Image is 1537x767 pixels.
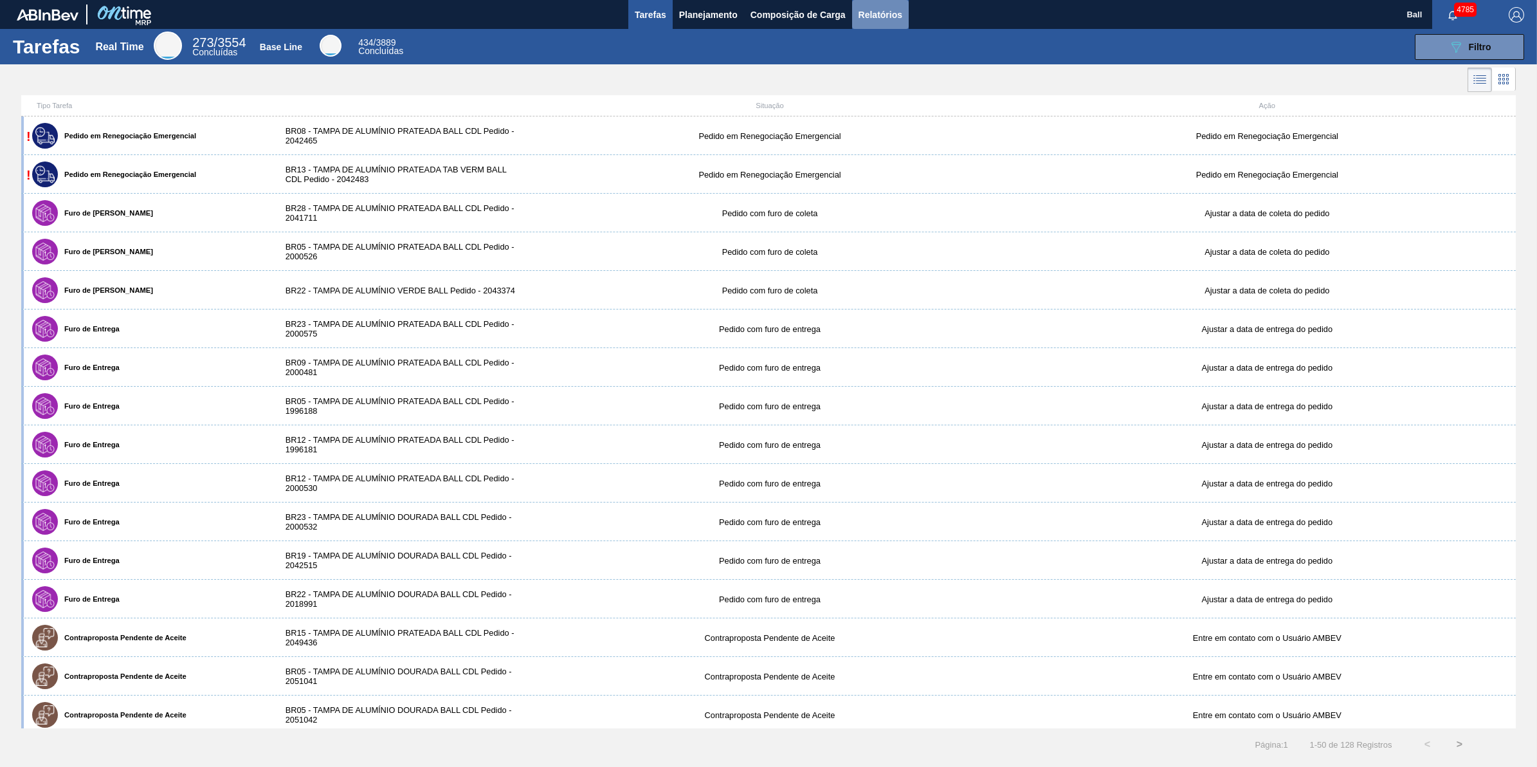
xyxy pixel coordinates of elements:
[521,247,1018,257] div: Pedido com furo de coleta
[1019,402,1516,411] div: Ajustar a data de entrega do pedido
[521,131,1018,141] div: Pedido em Renegociação Emergencial
[1019,324,1516,334] div: Ajustar a data de entrega do pedido
[58,364,120,371] label: Furo de Entrega
[635,7,666,23] span: Tarefas
[58,209,153,217] label: Furo de [PERSON_NAME]
[1019,633,1516,643] div: Entre em contato com o Usuário AMBEV
[859,7,902,23] span: Relatórios
[358,37,373,48] span: 434
[95,41,143,53] div: Real Time
[1019,208,1516,218] div: Ajustar a data de coleta do pedido
[521,517,1018,527] div: Pedido com furo de entrega
[521,633,1018,643] div: Contraproposta Pendente de Aceite
[273,551,522,570] div: BR19 - TAMPA DE ALUMÍNIO DOURADA BALL CDL Pedido - 2042515
[358,39,403,55] div: Base Line
[260,42,302,52] div: Base Line
[1454,3,1477,17] span: 4785
[192,47,237,57] span: Concluídas
[1255,740,1287,750] span: Página : 1
[521,324,1018,334] div: Pedido com furo de entrega
[1019,102,1516,109] div: Ação
[58,634,186,642] label: Contraproposta Pendente de Aceite
[1469,42,1491,52] span: Filtro
[273,165,522,184] div: BR13 - TAMPA DE ALUMÍNIO PRATEADA TAB VERM BALL CDL Pedido - 2042483
[154,32,182,60] div: Real Time
[273,474,522,493] div: BR12 - TAMPA DE ALUMÍNIO PRATEADA BALL CDL Pedido - 2000530
[1307,740,1392,750] span: 1 - 50 de 128 Registros
[58,479,120,487] label: Furo de Entrega
[521,402,1018,411] div: Pedido com furo de entrega
[1019,672,1516,681] div: Entre em contato com o Usuário AMBEV
[521,170,1018,180] div: Pedido em Renegociação Emergencial
[58,441,120,448] label: Furo de Entrega
[58,711,186,719] label: Contraproposta Pendente de Aceite
[750,7,846,23] span: Composição de Carga
[320,35,341,57] div: Base Line
[521,556,1018,566] div: Pedido com furo de entrega
[273,358,522,377] div: BR09 - TAMPA DE ALUMÍNIO PRATEADA BALL CDL Pedido - 2000481
[273,628,522,647] div: BR15 - TAMPA DE ALUMÍNIO PRATEADA BALL CDL Pedido - 2049436
[521,286,1018,295] div: Pedido com furo de coleta
[521,440,1018,450] div: Pedido com furo de entrega
[273,512,522,531] div: BR23 - TAMPA DE ALUMÍNIO DOURADA BALL CDL Pedido - 2000532
[58,325,120,333] label: Furo de Entrega
[521,208,1018,218] div: Pedido com furo de coleta
[1019,710,1516,720] div: Entre em contato com o Usuário AMBEV
[58,402,120,410] label: Furo de Entrega
[192,35,246,50] span: / 3554
[1019,131,1516,141] div: Pedido em Renegociação Emergencial
[192,37,246,57] div: Real Time
[1019,363,1516,373] div: Ajustar a data de entrega do pedido
[58,595,120,603] label: Furo de Entrega
[1019,440,1516,450] div: Ajustar a data de entrega do pedido
[17,9,78,21] img: TNhmsLtSVTkK8tSr43FrP2fwEKptu5GPRR3wAAAABJRU5ErkJggg==
[358,46,403,56] span: Concluídas
[1019,286,1516,295] div: Ajustar a data de coleta do pedido
[58,557,120,564] label: Furo de Entrega
[273,396,522,416] div: BR05 - TAMPA DE ALUMÍNIO PRATEADA BALL CDL Pedido - 1996188
[58,248,153,255] label: Furo de [PERSON_NAME]
[273,319,522,338] div: BR23 - TAMPA DE ALUMÍNIO PRATEADA BALL CDL Pedido - 2000575
[1415,34,1524,60] button: Filtro
[1443,728,1475,761] button: >
[358,37,396,48] span: / 3889
[273,435,522,454] div: BR12 - TAMPA DE ALUMÍNIO PRATEADA BALL CDL Pedido - 1996181
[1509,7,1524,23] img: Logout
[1019,170,1516,180] div: Pedido em Renegociação Emergencial
[26,168,31,182] span: !
[273,589,522,609] div: BR22 - TAMPA DE ALUMÍNIO DOURADA BALL CDL Pedido - 2018991
[521,672,1018,681] div: Contraproposta Pendente de Aceite
[1411,728,1443,761] button: <
[13,39,80,54] h1: Tarefas
[1468,68,1492,92] div: Visão em Lista
[521,363,1018,373] div: Pedido com furo de entrega
[24,102,273,109] div: Tipo Tarefa
[1019,556,1516,566] div: Ajustar a data de entrega do pedido
[192,35,214,50] span: 273
[26,129,31,143] span: !
[1019,595,1516,604] div: Ajustar a data de entrega do pedido
[521,595,1018,604] div: Pedido com furo de entrega
[521,479,1018,488] div: Pedido com furo de entrega
[1019,247,1516,257] div: Ajustar a data de coleta do pedido
[273,667,522,686] div: BR05 - TAMPA DE ALUMÍNIO DOURADA BALL CDL Pedido - 2051041
[1492,68,1516,92] div: Visão em Cards
[1019,479,1516,488] div: Ajustar a data de entrega do pedido
[58,132,196,140] label: Pedido em Renegociação Emergencial
[521,102,1018,109] div: Situação
[273,126,522,145] div: BR08 - TAMPA DE ALUMÍNIO PRATEADA BALL CDL Pedido - 2042465
[58,518,120,526] label: Furo de Entrega
[273,705,522,725] div: BR05 - TAMPA DE ALUMÍNIO DOURADA BALL CDL Pedido - 2051042
[58,286,153,294] label: Furo de [PERSON_NAME]
[273,203,522,223] div: BR28 - TAMPA DE ALUMÍNIO PRATEADA BALL CDL Pedido - 2041711
[58,672,186,680] label: Contraproposta Pendente de Aceite
[679,7,738,23] span: Planejamento
[1432,6,1473,24] button: Notificações
[273,286,522,295] div: BR22 - TAMPA DE ALUMÍNIO VERDE BALL Pedido - 2043374
[58,171,196,178] label: Pedido em Renegociação Emergencial
[1019,517,1516,527] div: Ajustar a data de entrega do pedido
[273,242,522,261] div: BR05 - TAMPA DE ALUMÍNIO PRATEADA BALL CDL Pedido - 2000526
[521,710,1018,720] div: Contraproposta Pendente de Aceite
